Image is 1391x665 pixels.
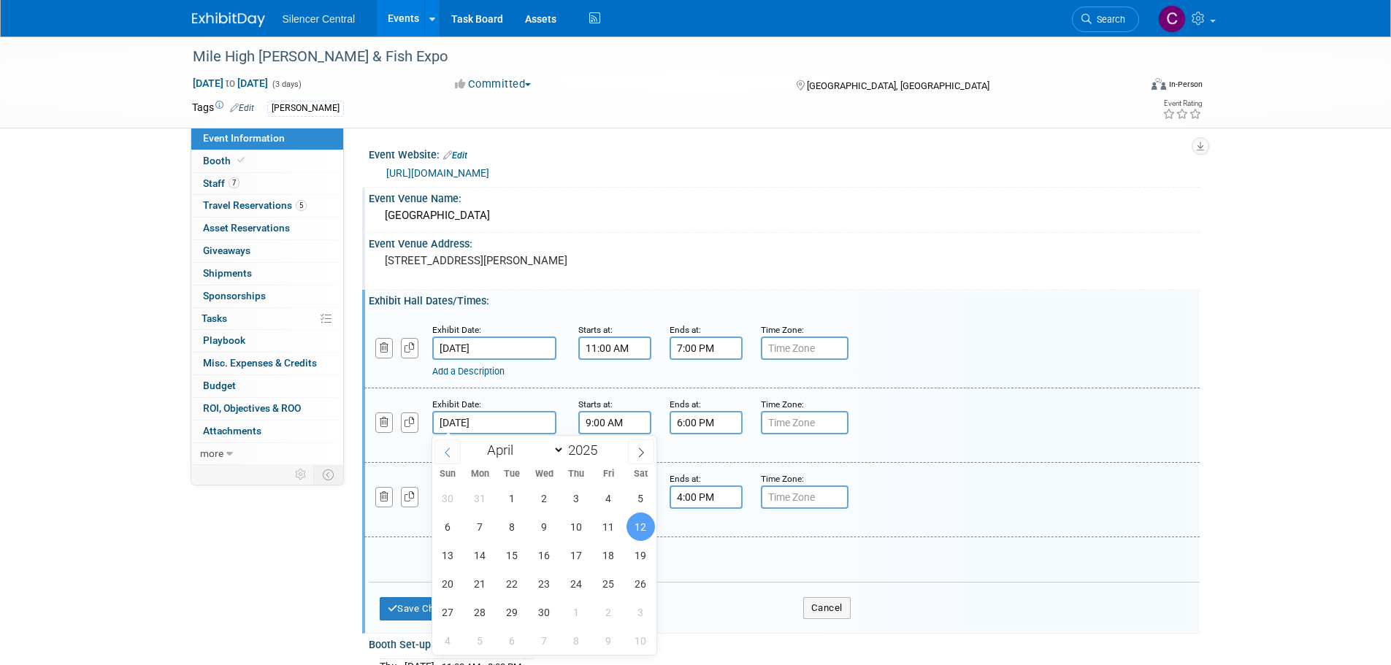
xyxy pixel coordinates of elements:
[192,77,269,90] span: [DATE] [DATE]
[191,330,343,352] a: Playbook
[203,222,290,234] span: Asset Reservations
[498,569,526,598] span: April 22, 2025
[1092,14,1125,25] span: Search
[369,233,1200,251] div: Event Venue Address:
[560,469,592,479] span: Thu
[466,598,494,626] span: April 28, 2025
[192,100,254,117] td: Tags
[498,598,526,626] span: April 29, 2025
[203,402,301,414] span: ROI, Objectives & ROO
[191,195,343,217] a: Travel Reservations5
[1158,5,1186,33] img: Cade Cox
[498,626,526,655] span: May 6, 2025
[670,485,743,509] input: End Time
[466,484,494,512] span: March 31, 2025
[432,366,505,377] a: Add a Description
[626,626,655,655] span: May 10, 2025
[434,569,462,598] span: April 20, 2025
[626,541,655,569] span: April 19, 2025
[385,254,699,267] pre: [STREET_ADDRESS][PERSON_NAME]
[594,626,623,655] span: May 9, 2025
[1168,79,1203,90] div: In-Person
[203,199,307,211] span: Travel Reservations
[386,167,489,179] a: [URL][DOMAIN_NAME]
[200,447,223,459] span: more
[443,150,467,161] a: Edit
[191,375,343,397] a: Budget
[191,285,343,307] a: Sponsorships
[562,541,591,569] span: April 17, 2025
[464,469,496,479] span: Mon
[530,541,559,569] span: April 16, 2025
[434,484,462,512] span: March 30, 2025
[191,443,343,465] a: more
[562,598,591,626] span: May 1, 2025
[191,263,343,285] a: Shipments
[530,484,559,512] span: April 2, 2025
[369,188,1200,206] div: Event Venue Name:
[191,150,343,172] a: Booth
[498,541,526,569] span: April 15, 2025
[562,569,591,598] span: April 24, 2025
[562,484,591,512] span: April 3, 2025
[203,380,236,391] span: Budget
[191,398,343,420] a: ROI, Objectives & ROO
[530,626,559,655] span: May 7, 2025
[761,337,848,360] input: Time Zone
[626,512,655,541] span: April 12, 2025
[313,465,343,484] td: Toggle Event Tabs
[496,469,528,479] span: Tue
[450,77,537,92] button: Committed
[288,465,314,484] td: Personalize Event Tab Strip
[670,399,701,410] small: Ends at:
[670,411,743,434] input: End Time
[191,218,343,239] a: Asset Reservations
[203,357,317,369] span: Misc. Expenses & Credits
[594,598,623,626] span: May 2, 2025
[369,634,1200,653] div: Booth Set-up Dates/Times:
[1162,100,1202,107] div: Event Rating
[530,598,559,626] span: April 30, 2025
[578,337,651,360] input: Start Time
[624,469,656,479] span: Sat
[670,474,701,484] small: Ends at:
[466,541,494,569] span: April 14, 2025
[434,626,462,655] span: May 4, 2025
[761,399,804,410] small: Time Zone:
[267,101,344,116] div: [PERSON_NAME]
[1151,78,1166,90] img: Format-Inperson.png
[626,598,655,626] span: May 3, 2025
[498,484,526,512] span: April 1, 2025
[434,541,462,569] span: April 13, 2025
[592,469,624,479] span: Fri
[670,325,701,335] small: Ends at:
[432,399,481,410] small: Exhibit Date:
[380,204,1189,227] div: [GEOGRAPHIC_DATA]
[188,44,1117,70] div: Mile High [PERSON_NAME] & Fish Expo
[203,132,285,144] span: Event Information
[466,569,494,598] span: April 21, 2025
[191,240,343,262] a: Giveaways
[380,597,470,620] button: Save Changes
[432,337,556,360] input: Date
[203,155,248,166] span: Booth
[578,399,613,410] small: Starts at:
[466,626,494,655] span: May 5, 2025
[528,469,560,479] span: Wed
[626,484,655,512] span: April 5, 2025
[237,156,245,164] i: Booth reservation complete
[369,144,1200,163] div: Event Website:
[229,177,240,188] span: 7
[594,512,623,541] span: April 11, 2025
[562,626,591,655] span: May 8, 2025
[191,128,343,150] a: Event Information
[807,80,989,91] span: [GEOGRAPHIC_DATA], [GEOGRAPHIC_DATA]
[203,334,245,346] span: Playbook
[530,569,559,598] span: April 23, 2025
[761,474,804,484] small: Time Zone:
[626,569,655,598] span: April 26, 2025
[223,77,237,89] span: to
[761,325,804,335] small: Time Zone:
[562,512,591,541] span: April 10, 2025
[434,598,462,626] span: April 27, 2025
